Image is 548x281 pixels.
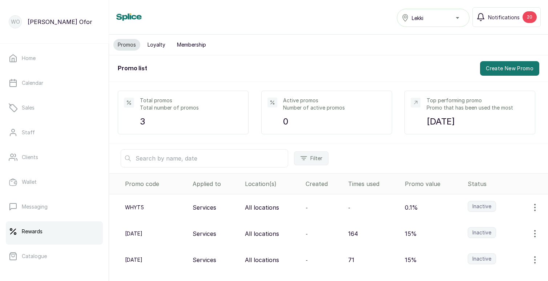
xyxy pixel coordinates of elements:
[294,151,329,165] button: Filter
[348,205,350,211] span: -
[6,122,103,143] a: Staff
[348,256,354,264] p: 71
[113,39,140,51] button: Promos
[193,256,216,264] p: Services
[6,197,103,217] a: Messaging
[22,55,36,62] p: Home
[480,61,539,76] button: Create New Promo
[405,203,418,212] p: 0.1%
[28,17,92,26] p: [PERSON_NAME] Ofor
[405,256,417,264] p: 15%
[306,257,308,263] span: -
[22,154,38,161] p: Clients
[140,115,242,128] p: 3
[245,179,300,188] div: Location(s)
[193,179,239,188] div: Applied to
[22,178,37,186] p: Wallet
[6,172,103,192] a: Wallet
[140,104,242,111] p: Total number of promos
[11,18,20,25] p: WO
[22,203,48,210] p: Messaging
[140,97,242,104] p: Total promos
[6,221,103,242] a: Rewards
[143,39,170,51] button: Loyalty
[173,39,210,51] button: Membership
[283,97,386,104] p: Active promos
[125,256,142,264] p: [DATE]
[245,256,279,264] p: All locations
[397,9,470,27] button: Lekki
[427,104,529,111] p: Promo that has been used the most
[22,79,43,87] p: Calendar
[193,203,216,212] p: Services
[427,115,529,128] p: [DATE]
[283,115,386,128] p: 0
[22,228,43,235] p: Rewards
[6,98,103,118] a: Sales
[6,73,103,93] a: Calendar
[6,246,103,266] a: Catalogue
[22,104,35,111] p: Sales
[22,253,47,260] p: Catalogue
[468,227,496,238] label: Inactive
[310,155,322,162] span: Filter
[468,201,496,212] label: Inactive
[427,97,529,104] p: Top performing promo
[472,7,541,27] button: Notifications20
[306,205,308,211] span: -
[22,129,35,136] p: Staff
[125,179,187,188] div: Promo code
[245,229,279,238] p: All locations
[306,179,342,188] div: Created
[306,231,308,237] span: -
[348,229,358,238] p: 164
[121,149,288,167] input: Search by name, date
[125,204,144,211] p: whyt5
[125,230,142,237] p: [DATE]
[245,203,279,212] p: All locations
[118,64,147,73] h2: Promo list
[488,13,520,21] span: Notifications
[348,179,399,188] div: Times used
[193,229,216,238] p: Services
[6,48,103,68] a: Home
[412,14,423,22] span: Lekki
[468,253,496,264] label: Inactive
[523,11,537,23] div: 20
[405,229,417,238] p: 15%
[468,179,545,188] div: Status
[283,104,386,111] p: Number of active promos
[405,179,462,188] div: Promo value
[6,147,103,167] a: Clients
